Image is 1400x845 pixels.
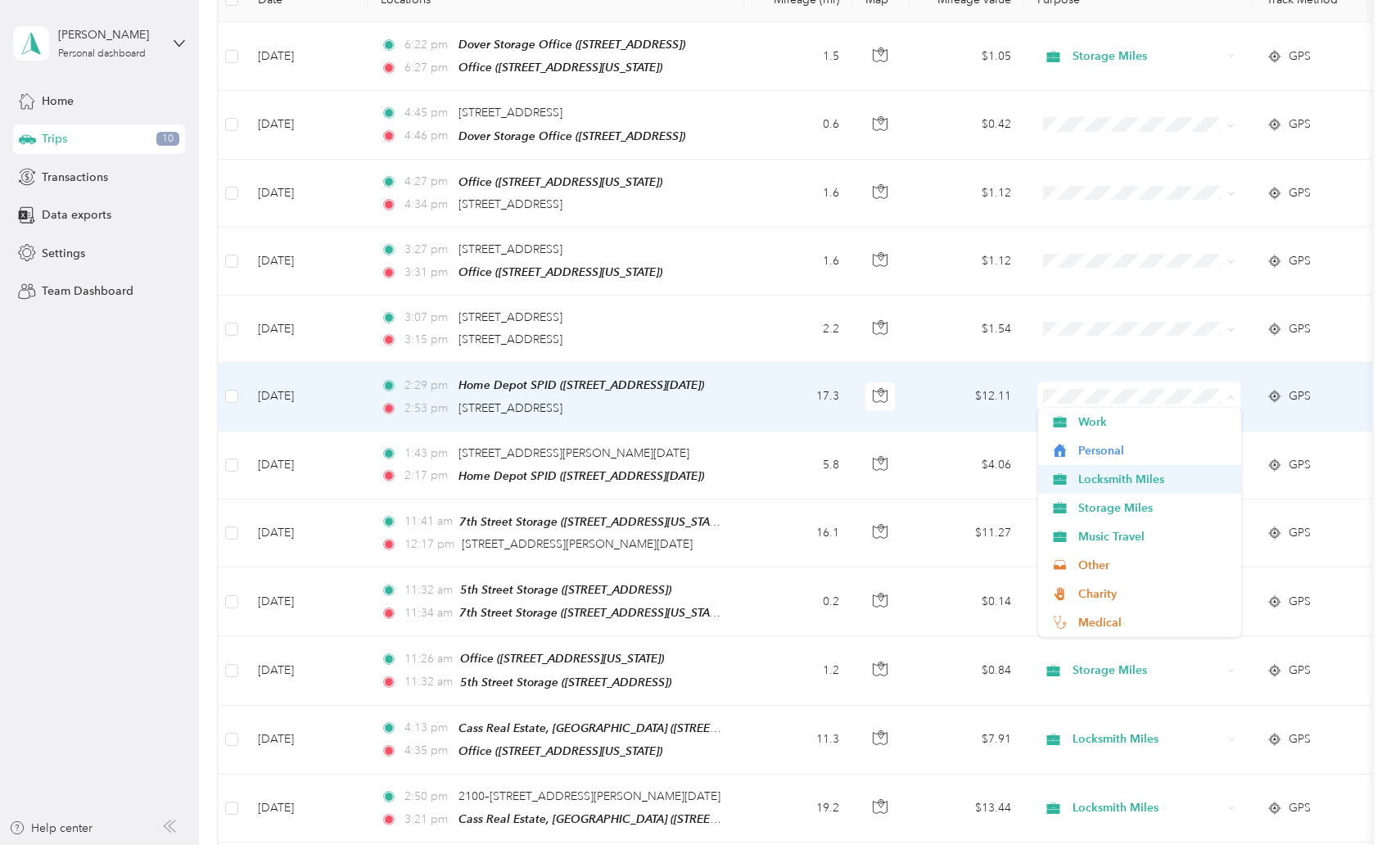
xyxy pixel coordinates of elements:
[459,515,728,529] span: 7th Street Storage ([STREET_ADDRESS][US_STATE])
[910,499,1024,567] td: $11.27
[42,130,67,147] span: Trips
[1078,499,1230,517] span: Storage Miles
[42,169,108,186] span: Transactions
[458,175,662,188] span: Office ([STREET_ADDRESS][US_STATE])
[458,129,685,142] span: Dover Storage Office ([STREET_ADDRESS])
[1078,413,1230,431] span: Work
[744,499,852,567] td: 16.1
[1289,252,1311,270] span: GPS
[910,296,1024,363] td: $1.54
[460,652,664,665] span: Office ([STREET_ADDRESS][US_STATE])
[1078,557,1230,574] span: Other
[744,775,852,843] td: 19.2
[1289,115,1311,133] span: GPS
[404,581,453,599] span: 11:32 am
[458,332,562,346] span: [STREET_ADDRESS]
[58,26,160,43] div: [PERSON_NAME]
[245,775,368,843] td: [DATE]
[910,706,1024,775] td: $7.91
[404,535,454,554] span: 12:17 pm
[1289,593,1311,611] span: GPS
[910,91,1024,159] td: $0.42
[404,264,451,282] span: 3:31 pm
[458,265,662,278] span: Office ([STREET_ADDRESS][US_STATE])
[460,676,671,689] span: 5th Street Storage ([STREET_ADDRESS])
[910,22,1024,91] td: $1.05
[458,812,780,826] span: Cass Real Estate, [GEOGRAPHIC_DATA] ([STREET_ADDRESS])
[744,228,852,296] td: 1.6
[1078,528,1230,545] span: Music Travel
[1308,753,1400,845] iframe: Everlance-gr Chat Button Frame
[1078,585,1230,603] span: Charity
[404,196,451,214] span: 4:34 pm
[42,245,85,262] span: Settings
[459,606,728,620] span: 7th Street Storage ([STREET_ADDRESS][US_STATE])
[404,127,451,145] span: 4:46 pm
[910,432,1024,499] td: $4.06
[744,706,852,775] td: 11.3
[404,719,451,737] span: 4:13 pm
[404,604,452,622] span: 11:34 am
[245,706,368,775] td: [DATE]
[1289,47,1311,66] span: GPS
[458,378,704,391] span: Home Depot SPID ([STREET_ADDRESS][DATE])
[1073,799,1222,817] span: Locksmith Miles
[458,61,662,74] span: Office ([STREET_ADDRESS][US_STATE])
[458,242,562,256] span: [STREET_ADDRESS]
[404,104,451,122] span: 4:45 pm
[9,820,93,837] button: Help center
[1289,456,1311,474] span: GPS
[744,432,852,499] td: 5.8
[404,173,451,191] span: 4:27 pm
[458,469,704,482] span: Home Depot SPID ([STREET_ADDRESS][DATE])
[404,309,451,327] span: 3:07 pm
[1073,47,1222,66] span: Storage Miles
[404,673,453,691] span: 11:32 am
[404,400,451,418] span: 2:53 pm
[744,363,852,431] td: 17.3
[910,363,1024,431] td: $12.11
[1289,799,1311,817] span: GPS
[1073,730,1222,748] span: Locksmith Miles
[245,636,368,705] td: [DATE]
[156,132,179,147] span: 10
[245,91,368,159] td: [DATE]
[458,721,780,735] span: Cass Real Estate, [GEOGRAPHIC_DATA] ([STREET_ADDRESS])
[744,22,852,91] td: 1.5
[404,377,451,395] span: 2:29 pm
[404,331,451,349] span: 3:15 pm
[245,499,368,567] td: [DATE]
[42,93,74,110] span: Home
[910,228,1024,296] td: $1.12
[404,742,451,760] span: 4:35 pm
[744,160,852,228] td: 1.6
[744,296,852,363] td: 2.2
[458,38,685,51] span: Dover Storage Office ([STREET_ADDRESS])
[404,650,453,668] span: 11:26 am
[458,789,720,803] span: 2100–[STREET_ADDRESS][PERSON_NAME][DATE]
[910,160,1024,228] td: $1.12
[458,197,562,211] span: [STREET_ADDRESS]
[458,106,562,120] span: [STREET_ADDRESS]
[910,636,1024,705] td: $0.84
[404,467,451,485] span: 2:17 pm
[458,744,662,757] span: Office ([STREET_ADDRESS][US_STATE])
[245,22,368,91] td: [DATE]
[744,567,852,636] td: 0.2
[245,228,368,296] td: [DATE]
[458,310,562,324] span: [STREET_ADDRESS]
[245,432,368,499] td: [DATE]
[1289,184,1311,202] span: GPS
[58,49,146,59] div: Personal dashboard
[404,513,452,531] span: 11:41 am
[910,567,1024,636] td: $0.14
[245,363,368,431] td: [DATE]
[245,160,368,228] td: [DATE]
[1289,320,1311,338] span: GPS
[744,91,852,159] td: 0.6
[458,446,689,460] span: [STREET_ADDRESS][PERSON_NAME][DATE]
[404,445,451,463] span: 1:43 pm
[42,282,133,300] span: Team Dashboard
[404,241,451,259] span: 3:27 pm
[245,567,368,636] td: [DATE]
